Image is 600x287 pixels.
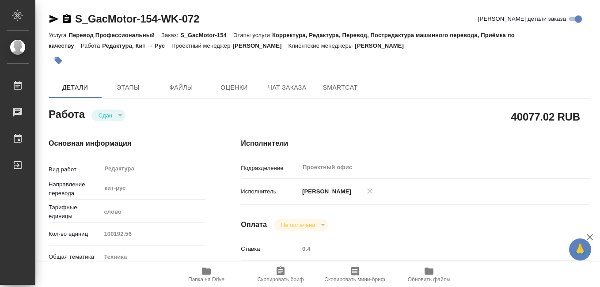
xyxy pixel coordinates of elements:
[54,82,96,93] span: Детали
[324,276,385,283] span: Скопировать мини-бриф
[96,112,115,119] button: Сдан
[101,204,205,219] div: слово
[101,249,205,264] div: Техника
[49,32,515,49] p: Корректура, Редактура, Перевод, Постредактура машинного перевода, Приёмка по качеству
[68,32,161,38] p: Перевод Профессиональный
[188,276,224,283] span: Папка на Drive
[241,138,590,149] h4: Исполнители
[318,262,392,287] button: Скопировать мини-бриф
[511,109,580,124] h2: 40077.02 RUB
[107,82,149,93] span: Этапы
[573,240,588,259] span: 🙏
[91,110,125,121] div: Сдан
[278,221,318,229] button: Не оплачена
[75,13,199,25] a: S_GacMotor-154-WK-072
[169,262,243,287] button: Папка на Drive
[171,42,232,49] p: Проектный менеджер
[233,42,289,49] p: [PERSON_NAME]
[49,106,85,121] h2: Работа
[101,227,205,240] input: Пустое поле
[49,180,101,198] p: Направление перевода
[160,82,202,93] span: Файлы
[392,262,466,287] button: Обновить файлы
[241,219,267,230] h4: Оплата
[49,203,101,221] p: Тарифные единицы
[241,164,299,173] p: Подразделение
[233,32,272,38] p: Этапы услуги
[49,230,101,238] p: Кол-во единиц
[569,238,591,261] button: 🙏
[81,42,103,49] p: Работа
[241,245,299,253] p: Ставка
[319,82,361,93] span: SmartCat
[288,42,355,49] p: Клиентские менеджеры
[243,262,318,287] button: Скопировать бриф
[181,32,234,38] p: S_GacMotor-154
[299,187,351,196] p: [PERSON_NAME]
[299,242,561,255] input: Пустое поле
[102,42,171,49] p: Редактура, Кит → Рус
[49,51,68,70] button: Добавить тэг
[408,276,451,283] span: Обновить файлы
[49,14,59,24] button: Скопировать ссылку для ЯМессенджера
[257,276,304,283] span: Скопировать бриф
[161,32,180,38] p: Заказ:
[61,14,72,24] button: Скопировать ссылку
[478,15,566,23] span: [PERSON_NAME] детали заказа
[241,187,299,196] p: Исполнитель
[355,42,410,49] p: [PERSON_NAME]
[274,219,328,231] div: Сдан
[213,82,255,93] span: Оценки
[49,165,101,174] p: Вид работ
[266,82,308,93] span: Чат заказа
[49,253,101,261] p: Общая тематика
[49,138,205,149] h4: Основная информация
[49,32,68,38] p: Услуга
